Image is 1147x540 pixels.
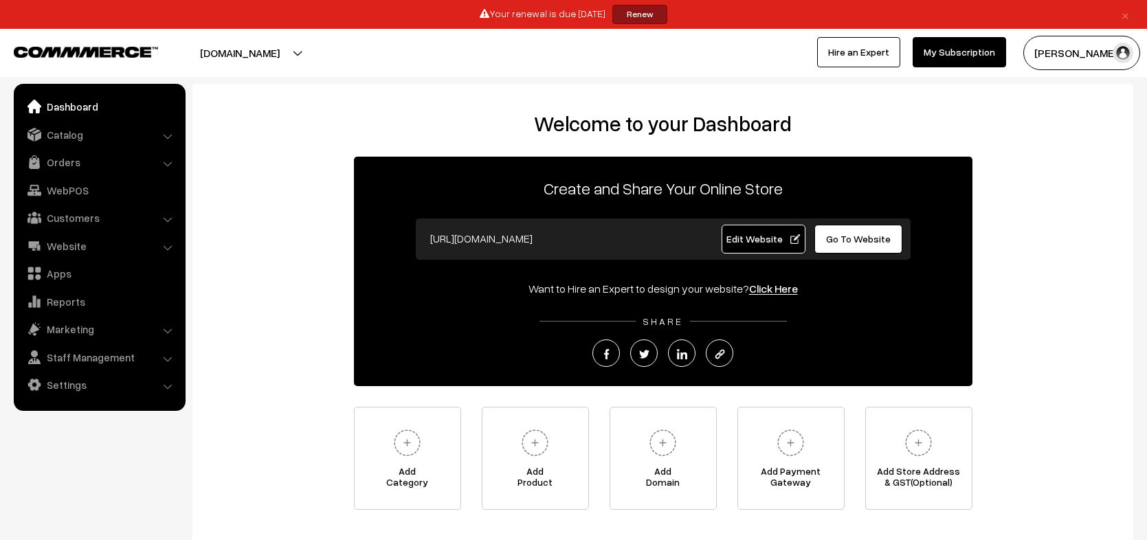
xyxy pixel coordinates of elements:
a: Reports [17,289,181,314]
img: plus.svg [900,424,937,462]
a: Add PaymentGateway [737,407,845,510]
button: [PERSON_NAME] [1023,36,1140,70]
a: Staff Management [17,345,181,370]
div: Your renewal is due [DATE] [5,5,1142,24]
span: Add Store Address & GST(Optional) [866,466,972,493]
a: Catalog [17,122,181,147]
a: Orders [17,150,181,175]
a: Edit Website [722,225,805,254]
span: SHARE [636,315,690,327]
a: AddDomain [610,407,717,510]
p: Create and Share Your Online Store [354,176,972,201]
span: Add Domain [610,466,716,493]
a: Click Here [749,282,798,295]
a: Customers [17,205,181,230]
div: Want to Hire an Expert to design your website? [354,280,972,297]
a: Go To Website [814,225,903,254]
img: plus.svg [516,424,554,462]
h2: Welcome to your Dashboard [206,111,1120,136]
a: Marketing [17,317,181,341]
a: Dashboard [17,94,181,119]
a: Renew [612,5,667,24]
img: COMMMERCE [14,47,158,57]
a: × [1116,6,1135,23]
span: Add Category [355,466,460,493]
a: AddCategory [354,407,461,510]
img: plus.svg [644,424,682,462]
a: Hire an Expert [817,37,900,67]
a: Apps [17,261,181,286]
a: Settings [17,372,181,397]
button: [DOMAIN_NAME] [152,36,328,70]
img: plus.svg [388,424,426,462]
a: My Subscription [913,37,1006,67]
a: Add Store Address& GST(Optional) [865,407,972,510]
a: COMMMERCE [14,43,134,59]
span: Add Product [482,466,588,493]
span: Go To Website [826,233,891,245]
span: Edit Website [726,233,800,245]
a: WebPOS [17,178,181,203]
img: user [1113,43,1133,63]
a: Website [17,234,181,258]
a: AddProduct [482,407,589,510]
img: plus.svg [772,424,810,462]
span: Add Payment Gateway [738,466,844,493]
